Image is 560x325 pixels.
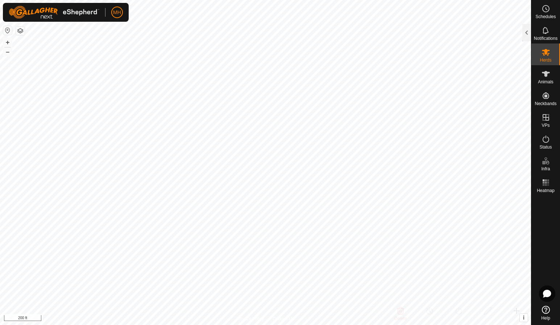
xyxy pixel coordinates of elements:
span: Status [539,145,552,149]
span: Herds [540,58,551,62]
button: Reset Map [3,26,12,35]
span: VPs [542,123,549,128]
button: i [520,314,528,322]
a: Help [531,303,560,323]
span: Infra [541,167,550,171]
img: Gallagher Logo [9,6,99,19]
span: Neckbands [535,101,556,106]
span: i [523,314,524,321]
span: Help [541,316,550,320]
a: Contact Us [273,316,294,322]
span: Notifications [534,36,557,41]
button: Map Layers [16,26,25,35]
span: MH [113,9,121,16]
span: Heatmap [537,188,555,193]
button: + [3,38,12,47]
a: Privacy Policy [237,316,264,322]
button: – [3,47,12,56]
span: Schedules [535,14,556,19]
span: Animals [538,80,553,84]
